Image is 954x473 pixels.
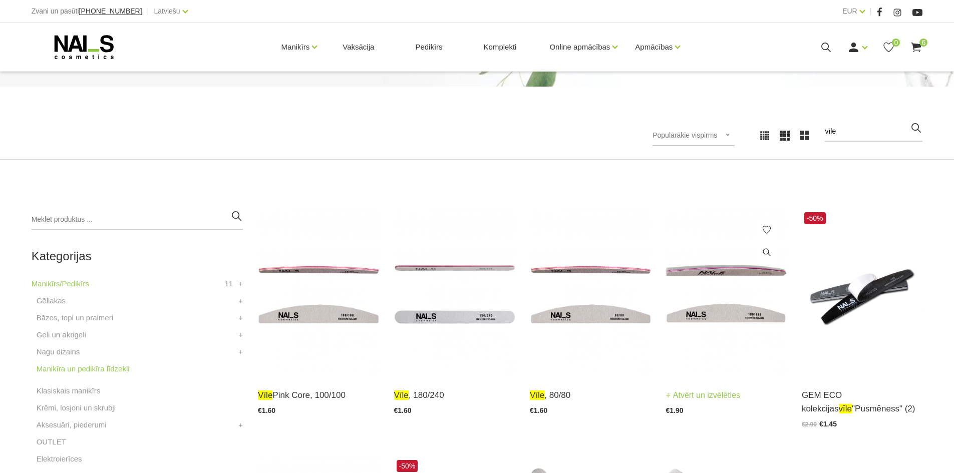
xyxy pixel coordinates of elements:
[530,210,651,376] img: Ilgi kalpojoša nagu kopšanas vīle 80/80 griti, kas paredzēta dabīgā naga, gēla vai akrila apstrād...
[37,385,101,397] a: Klasiskais manikīrs
[802,388,922,415] a: GEM ECO kolekcijasvīle"Pusmēness" (2)
[32,250,243,263] h2: Kategorijas
[238,278,243,290] a: +
[842,5,857,17] a: EUR
[32,278,89,290] a: Manikīrs/Pedikīrs
[839,404,852,413] span: vīle
[154,5,180,17] a: Latviešu
[37,295,66,307] a: Gēllakas
[394,388,515,402] a: vīle, 180/240
[258,406,275,414] span: €1.60
[666,388,740,402] a: Atvērt un izvēlēties
[882,41,895,54] a: 0
[549,27,610,67] a: Online apmācības
[407,23,450,71] a: Pedikīrs
[476,23,525,71] a: Komplekti
[238,329,243,341] a: +
[666,406,683,414] span: €1.90
[147,5,149,18] span: |
[910,41,922,54] a: 6
[825,122,922,142] input: Meklēt produktus ...
[37,453,82,465] a: Elektroierīces
[238,419,243,431] a: +
[37,346,80,358] a: Nagu dizains
[238,295,243,307] a: +
[892,39,900,47] span: 0
[37,436,66,448] a: OUTLET
[666,210,786,376] img: Ilgi kalpojoša nagu kopšanas vīle/ bafiks 180/180 griti, kas paredzēta dabīgā naga, gēla vai akri...
[258,390,272,400] span: vīle
[394,406,412,414] span: €1.60
[394,390,409,400] span: vīle
[238,346,243,358] a: +
[79,8,142,15] a: [PHONE_NUMBER]
[335,23,382,71] a: Vaksācija
[804,212,826,224] span: -50%
[802,421,817,428] span: €2.90
[37,312,113,324] a: Bāzes, topi un praimeri
[530,390,544,400] span: vīle
[819,420,837,428] span: €1.45
[224,278,233,290] span: 11
[32,210,243,230] input: Meklēt produktus ...
[281,27,310,67] a: Manikīrs
[258,210,379,376] img: Ilgi kalpojoša nagu kopšanas vīle 100/100 griti. Paredzēta dabīgā naga, gēla vai akrila apstrādei...
[530,406,547,414] span: €1.60
[394,210,515,376] img: Ilgi kalpojoša nagu kopšanas vīle 180/240 griti, kas paredzēta dabīgā naga, gēla vai akrila apstr...
[32,5,142,18] div: Zvani un pasūti
[530,388,651,402] a: vīle, 80/80
[37,419,107,431] a: Aksesuāri, piederumi
[258,388,379,402] a: vīlePink Core, 100/100
[397,460,418,472] span: -50%
[802,210,922,376] img: GEM kolekcijas pašlīmējoša taisnas formas vīles.Pusmēness vīļu veidi:- DIAMOND 100/100- RUBY 180/...
[79,7,142,15] span: [PHONE_NUMBER]
[870,5,872,18] span: |
[653,131,717,139] span: Populārākie vispirms
[37,363,130,375] a: Manikīra un pedikīra līdzekļi
[37,402,116,414] a: Krēmi, losjoni un skrubji
[238,312,243,324] a: +
[37,329,86,341] a: Geli un akrigeli
[919,39,927,47] span: 6
[635,27,673,67] a: Apmācības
